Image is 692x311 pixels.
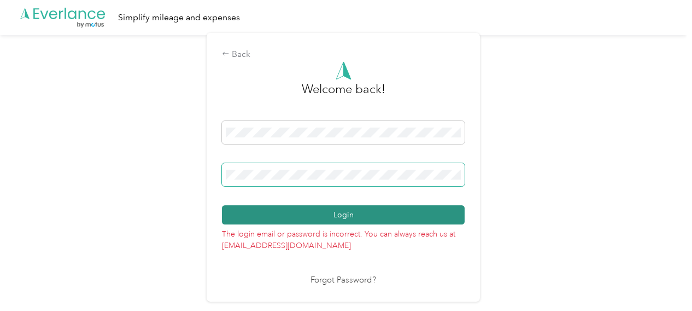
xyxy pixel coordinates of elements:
[222,224,465,251] p: The login email or password is incorrect. You can always reach us at [EMAIL_ADDRESS][DOMAIN_NAME]
[118,11,240,25] div: Simplify mileage and expenses
[222,48,465,61] div: Back
[222,205,465,224] button: Login
[302,80,385,110] h3: greeting
[310,274,376,287] a: Forgot Password?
